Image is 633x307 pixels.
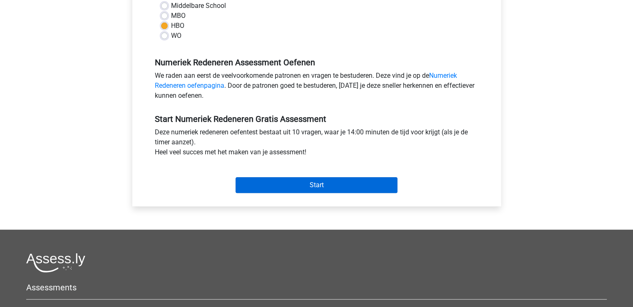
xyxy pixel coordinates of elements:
label: WO [171,31,181,41]
h5: Numeriek Redeneren Assessment Oefenen [155,57,479,67]
div: Deze numeriek redeneren oefentest bestaat uit 10 vragen, waar je 14:00 minuten de tijd voor krijg... [149,127,485,161]
h5: Start Numeriek Redeneren Gratis Assessment [155,114,479,124]
a: Numeriek Redeneren oefenpagina [155,72,457,89]
label: HBO [171,21,184,31]
h5: Assessments [26,282,607,292]
label: Middelbare School [171,1,226,11]
div: We raden aan eerst de veelvoorkomende patronen en vragen te bestuderen. Deze vind je op de . Door... [149,71,485,104]
img: Assessly logo [26,253,85,272]
input: Start [236,177,397,193]
label: MBO [171,11,186,21]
